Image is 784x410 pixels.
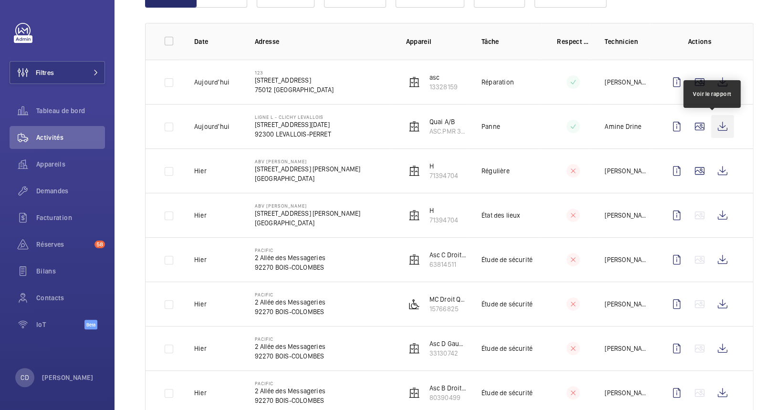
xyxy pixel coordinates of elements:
p: État des lieux [481,210,521,220]
p: Hier [194,299,207,309]
p: 92270 BOIS-COLOMBES [255,396,325,405]
span: 58 [94,241,105,248]
p: [PERSON_NAME] [605,255,650,264]
p: [PERSON_NAME] [605,344,650,353]
p: 92300 LEVALLOIS-PERRET [255,129,331,139]
p: 92270 BOIS-COLOMBES [255,307,325,316]
p: Hier [194,210,207,220]
span: Demandes [36,186,105,196]
p: H [429,206,458,215]
span: Activités [36,133,105,142]
p: Aujourd'hui [194,77,230,87]
p: 2 Allée des Messageries [255,297,325,307]
p: [GEOGRAPHIC_DATA] [255,218,360,228]
p: 2 Allée des Messageries [255,253,325,263]
p: Asc C Droit Quadruplex [429,250,466,260]
p: [STREET_ADDRESS][DATE] [255,120,331,129]
span: IoT [36,320,84,329]
img: elevator.svg [408,121,420,132]
p: H [429,161,458,171]
span: Appareils [36,159,105,169]
p: Asc D Gauche Quadruplex [429,339,466,348]
p: Aujourd'hui [194,122,230,131]
p: ABV [PERSON_NAME] [255,203,360,209]
p: Quai A/B [429,117,466,126]
img: platform_lift.svg [408,298,420,310]
p: MC Droit Quadruplex [429,294,466,304]
p: 92270 BOIS-COLOMBES [255,351,325,361]
p: Adresse [255,37,391,46]
span: Filtres [36,68,54,77]
p: [PERSON_NAME] [605,166,650,176]
p: Amine Drine [605,122,641,131]
img: elevator.svg [408,76,420,88]
p: Étude de sécurité [481,344,533,353]
button: Filtres [10,61,105,84]
p: Étude de sécurité [481,299,533,309]
p: [GEOGRAPHIC_DATA] [255,174,360,183]
p: 63814511 [429,260,466,269]
p: Pacific [255,247,325,253]
span: Bilans [36,266,105,276]
p: [STREET_ADDRESS] [255,75,334,85]
span: Facturation [36,213,105,222]
p: Ligne L - CLICHY LEVALLOIS [255,114,331,120]
p: Technicien [605,37,650,46]
img: elevator.svg [408,387,420,399]
p: ASC.PMR 3006 [429,126,466,136]
p: [PERSON_NAME] [605,388,650,398]
p: [PERSON_NAME] [605,299,650,309]
p: Pacific [255,380,325,386]
p: 2 Allée des Messageries [255,342,325,351]
img: elevator.svg [408,343,420,354]
p: Régulière [481,166,510,176]
span: Beta [84,320,97,329]
span: Tableau de bord [36,106,105,116]
p: 75012 [GEOGRAPHIC_DATA] [255,85,334,95]
div: Voir le rapport [693,90,732,98]
p: Pacific [255,336,325,342]
p: 123 [255,70,334,75]
p: [STREET_ADDRESS] [PERSON_NAME] [255,209,360,218]
p: Hier [194,255,207,264]
img: elevator.svg [408,210,420,221]
p: Réparation [481,77,514,87]
p: [PERSON_NAME] [605,77,650,87]
p: 2 Allée des Messageries [255,386,325,396]
p: Pacific [255,292,325,297]
p: Tâche [481,37,542,46]
p: Hier [194,344,207,353]
p: Asc B Droit Quadruplex [429,383,466,393]
p: CD [21,373,29,382]
p: Appareil [406,37,466,46]
img: elevator.svg [408,254,420,265]
p: 71394704 [429,215,458,225]
p: Respect délai [557,37,589,46]
img: elevator.svg [408,165,420,177]
p: Étude de sécurité [481,255,533,264]
p: 71394704 [429,171,458,180]
p: Actions [665,37,734,46]
span: Réserves [36,240,91,249]
p: [PERSON_NAME] [605,210,650,220]
p: Panne [481,122,500,131]
span: Contacts [36,293,105,303]
p: Date [194,37,240,46]
p: 80390499 [429,393,466,402]
p: Étude de sécurité [481,388,533,398]
p: [PERSON_NAME] [42,373,94,382]
p: 33130742 [429,348,466,358]
p: [STREET_ADDRESS] [PERSON_NAME] [255,164,360,174]
p: 92270 BOIS-COLOMBES [255,263,325,272]
p: ABV [PERSON_NAME] [255,158,360,164]
p: 15766825 [429,304,466,314]
p: Hier [194,166,207,176]
p: asc [429,73,458,82]
p: Hier [194,388,207,398]
p: 13328159 [429,82,458,92]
